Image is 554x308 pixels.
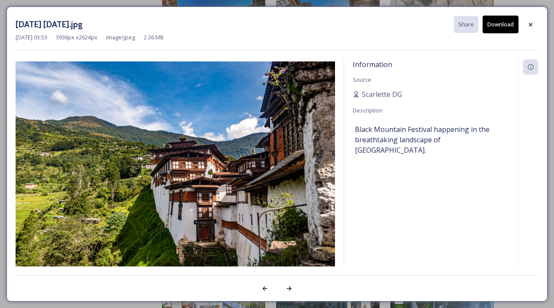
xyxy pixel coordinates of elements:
[353,106,383,114] span: Description
[355,124,507,155] span: Black Mountain Festival happening in the breathtaking landscape of [GEOGRAPHIC_DATA].
[106,33,135,42] span: image/jpeg
[16,61,335,274] img: 2022-10-02%2011.16.12.jpg
[56,33,97,42] span: 3936 px x 2624 px
[362,89,402,99] span: Scarlette DG
[144,33,164,42] span: 2.36 MB
[353,60,392,69] span: Information
[454,16,478,33] button: Share
[16,18,83,31] h3: [DATE] [DATE].jpg
[353,76,371,83] span: Source
[16,33,47,42] span: [DATE] 03:53
[483,16,519,33] button: Download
